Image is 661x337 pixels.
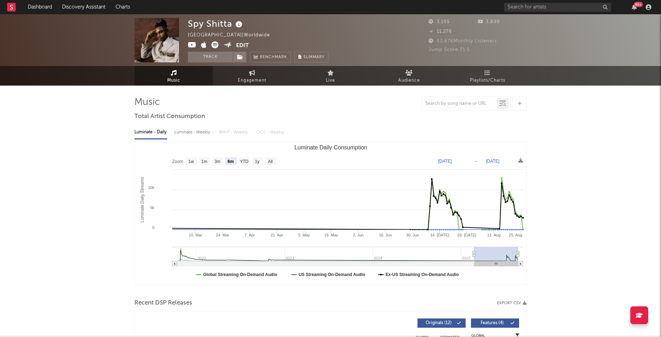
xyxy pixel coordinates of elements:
[417,318,466,328] button: Originals(12)
[398,76,420,85] span: Audience
[236,41,249,50] button: Edit
[634,2,643,7] div: 99 +
[291,66,370,86] a: Live
[422,101,497,107] input: Search by song name or URL
[271,233,283,237] text: 21. Apr
[140,177,145,222] text: Luminate Daily Streams
[203,272,277,277] text: Global Streaming On-Demand Audio
[250,52,291,62] a: Benchmark
[422,321,455,325] span: Originals ( 12 )
[150,205,154,210] text: 5k
[474,159,478,164] text: →
[299,272,365,277] text: US Streaming On-Demand Audio
[430,233,449,237] text: 14. [DATE]
[172,159,183,164] text: Zoom
[189,233,203,237] text: 10. Mar
[238,76,266,85] span: Engagement
[486,159,499,164] text: [DATE]
[478,20,500,24] span: 3,890
[504,3,611,12] input: Search for artists
[429,47,470,52] span: Jump Score: 71.5
[216,233,230,237] text: 24. Mar
[303,55,324,59] span: Summary
[255,159,260,164] text: 1y
[370,66,448,86] a: Audience
[379,233,392,237] text: 16. Jun
[632,4,637,10] button: 99+
[487,233,501,237] text: 11. Aug
[134,66,213,86] a: Music
[294,52,328,62] button: Summary
[448,66,527,86] a: Playlists/Charts
[476,321,508,325] span: Features ( 4 )
[406,233,419,237] text: 30. Jun
[429,29,452,34] span: 11,276
[429,20,450,24] span: 3,195
[134,112,205,121] span: Total Artist Consumption
[134,299,192,307] span: Recent DSP Releases
[429,39,497,44] span: 63,676 Monthly Listeners
[189,159,194,164] text: 1w
[324,233,338,237] text: 19. May
[227,159,234,164] text: 6m
[438,159,452,164] text: [DATE]
[497,301,527,305] button: Export CSV
[135,142,527,284] svg: Luminate Daily Consumption
[240,159,248,164] text: YTD
[188,31,278,40] div: [GEOGRAPHIC_DATA] | Worldwide
[385,272,459,277] text: Ex-US Streaming On-Demand Audio
[213,66,291,86] a: Engagement
[470,76,505,85] span: Playlists/Charts
[167,76,180,85] span: Music
[294,144,368,150] text: Luminate Daily Consumption
[188,52,232,62] button: Track
[457,233,476,237] text: 28. [DATE]
[152,225,154,230] text: 0
[245,233,255,237] text: 7. Apr
[215,159,221,164] text: 3m
[174,126,212,138] div: Luminate - Weekly
[298,233,310,237] text: 5. May
[353,233,364,237] text: 2. Jun
[188,18,244,30] div: Spy Shitta
[134,126,167,138] div: Luminate - Daily
[201,159,207,164] text: 1m
[326,76,335,85] span: Live
[509,233,522,237] text: 25. Aug
[471,318,519,328] button: Features(4)
[148,185,154,190] text: 10k
[260,53,287,62] span: Benchmark
[268,159,272,164] text: All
